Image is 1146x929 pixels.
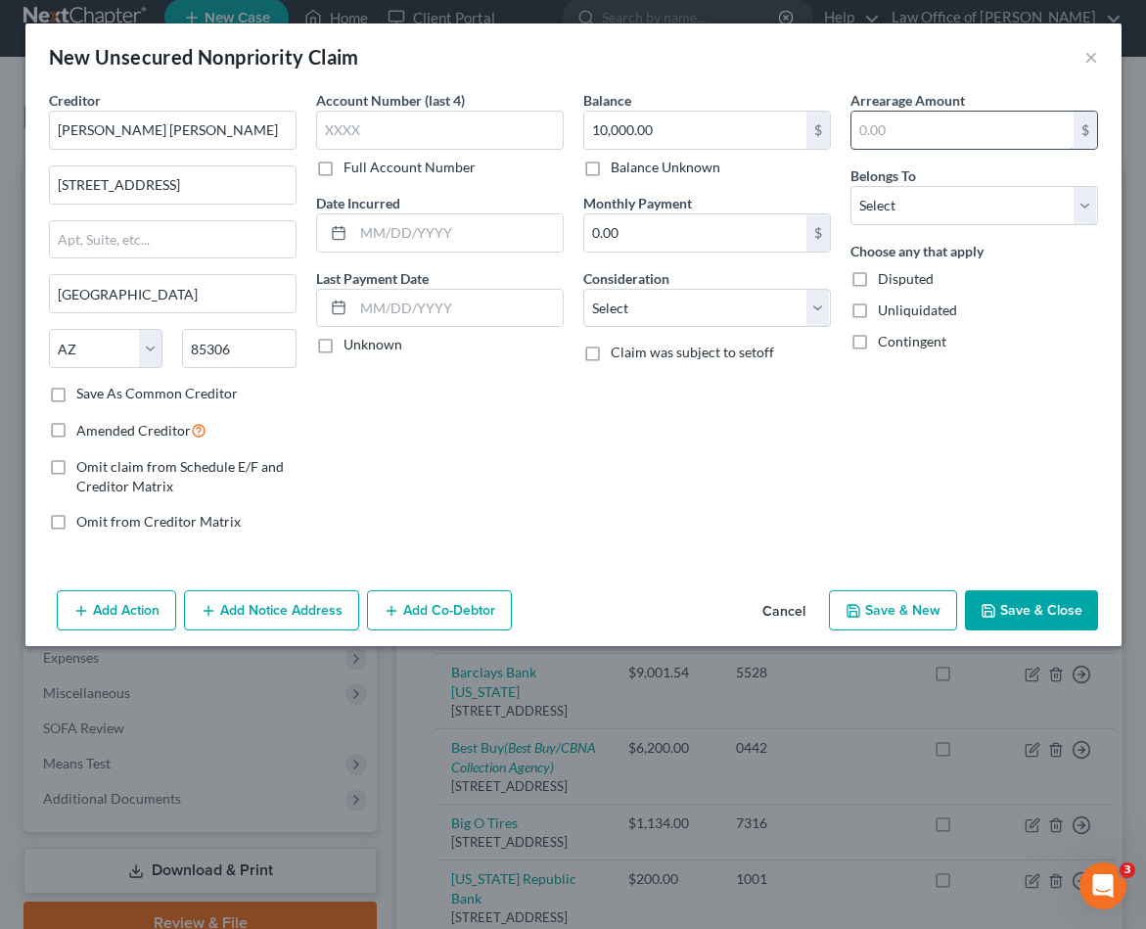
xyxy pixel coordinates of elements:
[806,112,830,149] div: $
[1074,112,1097,149] div: $
[50,166,296,204] input: Enter address...
[850,167,916,184] span: Belongs To
[583,268,669,289] label: Consideration
[316,193,400,213] label: Date Incurred
[851,112,1074,149] input: 0.00
[583,193,692,213] label: Monthly Payment
[353,214,563,252] input: MM/DD/YYYY
[182,329,297,368] input: Enter zip...
[344,158,476,177] label: Full Account Number
[49,43,359,70] div: New Unsecured Nonpriority Claim
[316,90,465,111] label: Account Number (last 4)
[829,590,957,631] button: Save & New
[584,214,806,252] input: 0.00
[316,268,429,289] label: Last Payment Date
[611,344,774,360] span: Claim was subject to setoff
[316,111,564,150] input: XXXX
[878,333,946,349] span: Contingent
[583,90,631,111] label: Balance
[1120,862,1135,878] span: 3
[353,290,563,327] input: MM/DD/YYYY
[367,590,512,631] button: Add Co-Debtor
[50,275,296,312] input: Enter city...
[611,158,720,177] label: Balance Unknown
[850,90,965,111] label: Arrearage Amount
[878,270,934,287] span: Disputed
[747,592,821,631] button: Cancel
[1079,862,1126,909] iframe: Intercom live chat
[850,241,984,261] label: Choose any that apply
[49,92,101,109] span: Creditor
[76,458,284,494] span: Omit claim from Schedule E/F and Creditor Matrix
[806,214,830,252] div: $
[1084,45,1098,69] button: ×
[965,590,1098,631] button: Save & Close
[49,111,297,150] input: Search creditor by name...
[76,384,238,403] label: Save As Common Creditor
[76,513,241,530] span: Omit from Creditor Matrix
[76,422,191,439] span: Amended Creditor
[184,590,359,631] button: Add Notice Address
[344,335,402,354] label: Unknown
[57,590,176,631] button: Add Action
[584,112,806,149] input: 0.00
[878,302,957,318] span: Unliquidated
[50,221,296,258] input: Apt, Suite, etc...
